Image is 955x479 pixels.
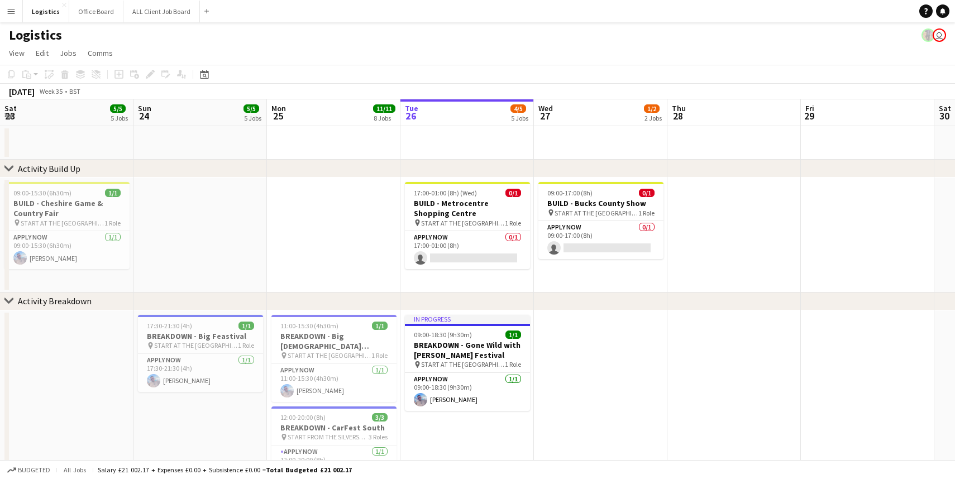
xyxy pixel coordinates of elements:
[538,198,663,208] h3: BUILD - Bucks County Show
[933,28,946,42] app-user-avatar: Julie Renhard Gray
[288,351,371,360] span: START AT THE [GEOGRAPHIC_DATA]
[266,466,352,474] span: Total Budgeted £21 002.17
[4,182,130,269] app-job-card: 09:00-15:30 (6h30m)1/1BUILD - Cheshire Game & Country Fair START AT THE [GEOGRAPHIC_DATA]1 RoleAP...
[18,466,50,474] span: Budgeted
[369,433,388,441] span: 3 Roles
[921,28,935,42] app-user-avatar: Desiree Ramsey
[13,189,71,197] span: 09:00-15:30 (6h30m)
[421,219,505,227] span: START AT THE [GEOGRAPHIC_DATA]
[537,109,553,122] span: 27
[644,104,660,113] span: 1/2
[9,48,25,58] span: View
[37,87,65,95] span: Week 35
[3,109,17,122] span: 23
[804,109,814,122] span: 29
[555,209,638,217] span: START AT THE [GEOGRAPHIC_DATA]
[61,466,88,474] span: All jobs
[538,103,553,113] span: Wed
[288,433,369,441] span: START FROM THE SILVERSTONE FESTIVAL
[374,114,395,122] div: 8 Jobs
[147,322,192,330] span: 17:30-21:30 (4h)
[6,464,52,476] button: Budgeted
[104,219,121,227] span: 1 Role
[111,114,128,122] div: 5 Jobs
[405,198,530,218] h3: BUILD - Metrocentre Shopping Centre
[638,209,655,217] span: 1 Role
[9,86,35,97] div: [DATE]
[138,315,263,392] app-job-card: 17:30-21:30 (4h)1/1BREAKDOWN - Big Feastival START AT THE [GEOGRAPHIC_DATA]1 RoleAPPLY NOW1/117:3...
[405,315,530,411] app-job-card: In progress09:00-18:30 (9h30m)1/1BREAKDOWN - Gone Wild with [PERSON_NAME] Festival START AT THE [...
[414,330,472,339] span: 09:00-18:30 (9h30m)
[511,114,528,122] div: 5 Jobs
[670,109,686,122] span: 28
[154,341,238,349] span: START AT THE [GEOGRAPHIC_DATA]
[505,360,521,368] span: 1 Role
[4,198,130,218] h3: BUILD - Cheshire Game & Country Fair
[538,221,663,259] app-card-role: APPLY NOW0/109:00-17:00 (8h)
[805,103,814,113] span: Fri
[405,231,530,269] app-card-role: APPLY NOW0/117:00-01:00 (8h)
[505,219,521,227] span: 1 Role
[939,103,951,113] span: Sat
[644,114,662,122] div: 2 Jobs
[83,46,117,60] a: Comms
[88,48,113,58] span: Comms
[244,114,261,122] div: 5 Jobs
[138,331,263,341] h3: BREAKDOWN - Big Feastival
[23,1,69,22] button: Logistics
[639,189,655,197] span: 0/1
[60,48,77,58] span: Jobs
[280,413,326,421] span: 12:00-20:00 (8h)
[136,109,151,122] span: 24
[18,295,92,306] div: Activity Breakdown
[937,109,951,122] span: 30
[238,341,254,349] span: 1 Role
[505,330,521,339] span: 1/1
[69,1,123,22] button: Office Board
[405,373,530,411] app-card-role: APPLY NOW1/109:00-18:30 (9h30m)[PERSON_NAME]
[18,163,80,174] div: Activity Build Up
[9,27,62,44] h1: Logistics
[69,87,80,95] div: BST
[672,103,686,113] span: Thu
[280,322,338,330] span: 11:00-15:30 (4h30m)
[4,231,130,269] app-card-role: APPLY NOW1/109:00-15:30 (6h30m)[PERSON_NAME]
[271,423,397,433] h3: BREAKDOWN - CarFest South
[238,322,254,330] span: 1/1
[510,104,526,113] span: 4/5
[405,340,530,360] h3: BREAKDOWN - Gone Wild with [PERSON_NAME] Festival
[98,466,352,474] div: Salary £21 002.17 + Expenses £0.00 + Subsistence £0.00 =
[538,182,663,259] app-job-card: 09:00-17:00 (8h)0/1BUILD - Bucks County Show START AT THE [GEOGRAPHIC_DATA]1 RoleAPPLY NOW0/109:0...
[405,182,530,269] app-job-card: 17:00-01:00 (8h) (Wed)0/1BUILD - Metrocentre Shopping Centre START AT THE [GEOGRAPHIC_DATA]1 Role...
[270,109,286,122] span: 25
[403,109,418,122] span: 26
[271,103,286,113] span: Mon
[55,46,81,60] a: Jobs
[372,413,388,421] span: 3/3
[271,364,397,402] app-card-role: APPLY NOW1/111:00-15:30 (4h30m)[PERSON_NAME]
[421,360,505,368] span: START AT THE [GEOGRAPHIC_DATA]
[110,104,126,113] span: 5/5
[271,331,397,351] h3: BREAKDOWN - Big [DEMOGRAPHIC_DATA] Festival
[4,103,17,113] span: Sat
[36,48,49,58] span: Edit
[372,322,388,330] span: 1/1
[373,104,395,113] span: 11/11
[547,189,593,197] span: 09:00-17:00 (8h)
[21,219,104,227] span: START AT THE [GEOGRAPHIC_DATA]
[123,1,200,22] button: ALL Client Job Board
[31,46,53,60] a: Edit
[105,189,121,197] span: 1/1
[138,103,151,113] span: Sun
[4,46,29,60] a: View
[405,315,530,324] div: In progress
[271,315,397,402] app-job-card: 11:00-15:30 (4h30m)1/1BREAKDOWN - Big [DEMOGRAPHIC_DATA] Festival START AT THE [GEOGRAPHIC_DATA]1...
[405,103,418,113] span: Tue
[505,189,521,197] span: 0/1
[371,351,388,360] span: 1 Role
